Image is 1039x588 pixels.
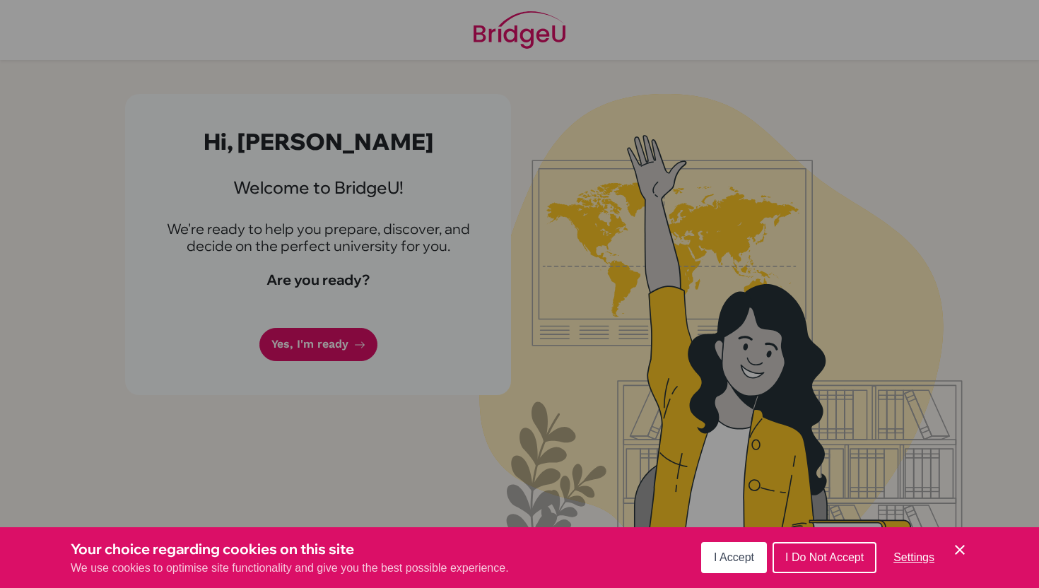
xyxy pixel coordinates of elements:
[714,551,754,563] span: I Accept
[785,551,864,563] span: I Do Not Accept
[773,542,876,573] button: I Do Not Accept
[893,551,934,563] span: Settings
[71,539,509,560] h3: Your choice regarding cookies on this site
[701,542,767,573] button: I Accept
[951,541,968,558] button: Save and close
[71,560,509,577] p: We use cookies to optimise site functionality and give you the best possible experience.
[882,543,946,572] button: Settings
